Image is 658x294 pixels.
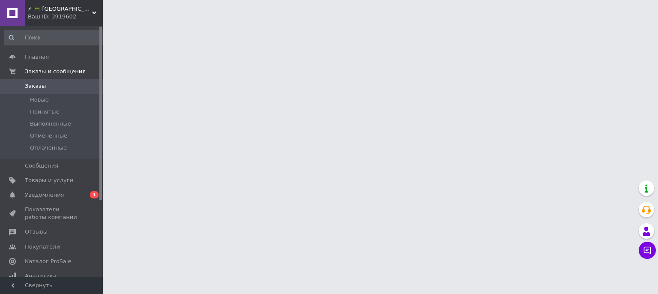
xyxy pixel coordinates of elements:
[25,82,46,90] span: Заказы
[4,30,106,45] input: Поиск
[30,144,67,152] span: Оплаченные
[25,177,73,184] span: Товары и услуги
[25,191,64,199] span: Уведомления
[30,96,49,104] span: Новые
[30,108,60,116] span: Принятые
[28,5,92,13] span: ⚡ 📟 Smartopolis
[25,258,71,265] span: Каталог ProSale
[25,228,48,236] span: Отзывы
[25,243,60,251] span: Покупатели
[28,13,103,21] div: Ваш ID: 3919602
[25,53,49,61] span: Главная
[25,68,86,75] span: Заказы и сообщения
[30,132,67,140] span: Отмененные
[90,191,99,198] span: 1
[639,242,656,259] button: Чат с покупателем
[25,206,79,221] span: Показатели работы компании
[30,120,71,128] span: Выполненные
[25,162,58,170] span: Сообщения
[25,272,57,280] span: Аналитика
